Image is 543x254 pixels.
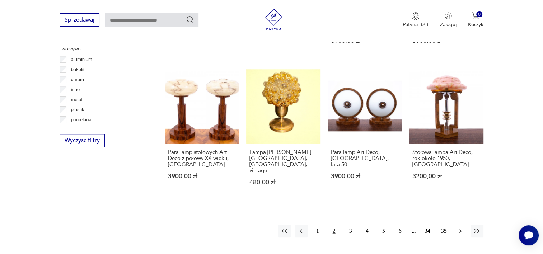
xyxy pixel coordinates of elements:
[71,116,92,124] p: porcelana
[168,173,236,179] p: 3900,00 zł
[165,69,239,199] a: Para lamp stołowych Art Deco z połowy XX wieku, Polska.Para lamp stołowych Art Deco z połowy XX w...
[440,21,457,28] p: Zaloguj
[409,69,483,199] a: Stołowa lampa Art Deco, rok około 1950, Polska.Stołowa lampa Art Deco, rok około 1950, [GEOGRAPHI...
[60,45,148,53] p: Tworzywo
[412,38,480,44] p: 3900,00 zł
[344,225,357,237] button: 3
[403,12,429,28] a: Ikona medaluPatyna B2B
[361,225,374,237] button: 4
[71,106,84,114] p: plastik
[403,12,429,28] button: Patyna B2B
[468,21,483,28] p: Koszyk
[263,9,285,30] img: Patyna - sklep z meblami i dekoracjami vintage
[394,225,407,237] button: 6
[71,96,83,104] p: metal
[421,225,434,237] button: 34
[60,18,99,23] a: Sprzedawaj
[71,126,86,134] p: porcelit
[472,12,479,19] img: Ikona koszyka
[249,149,317,174] h3: Lampa [PERSON_NAME][GEOGRAPHIC_DATA], [GEOGRAPHIC_DATA], vintage
[246,69,320,199] a: Lampa klosz H. Tynell, Limburg, vintageLampa [PERSON_NAME][GEOGRAPHIC_DATA], [GEOGRAPHIC_DATA], v...
[440,12,457,28] button: Zaloguj
[403,21,429,28] p: Patyna B2B
[328,225,341,237] button: 2
[437,225,450,237] button: 35
[377,225,390,237] button: 5
[60,13,99,27] button: Sprzedawaj
[519,225,539,245] iframe: Smartsupp widget button
[71,86,80,94] p: inne
[168,149,236,168] h3: Para lamp stołowych Art Deco z połowy XX wieku, [GEOGRAPHIC_DATA].
[328,69,402,199] a: Para lamp Art Deco, Polska, lata 50.Para lamp Art Deco, [GEOGRAPHIC_DATA], lata 50.3900,00 zł
[71,56,92,64] p: aluminium
[468,12,483,28] button: 0Koszyk
[311,225,324,237] button: 1
[60,134,105,147] button: Wyczyść filtry
[412,173,480,179] p: 3200,00 zł
[71,66,85,74] p: bakelit
[445,12,452,19] img: Ikonka użytkownika
[331,38,399,44] p: 3900,00 zł
[412,12,419,20] img: Ikona medalu
[249,179,317,185] p: 480,00 zł
[331,173,399,179] p: 3900,00 zł
[186,15,195,24] button: Szukaj
[412,149,480,168] h3: Stołowa lampa Art Deco, rok około 1950, [GEOGRAPHIC_DATA].
[71,76,84,84] p: chrom
[331,149,399,168] h3: Para lamp Art Deco, [GEOGRAPHIC_DATA], lata 50.
[476,11,482,18] div: 0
